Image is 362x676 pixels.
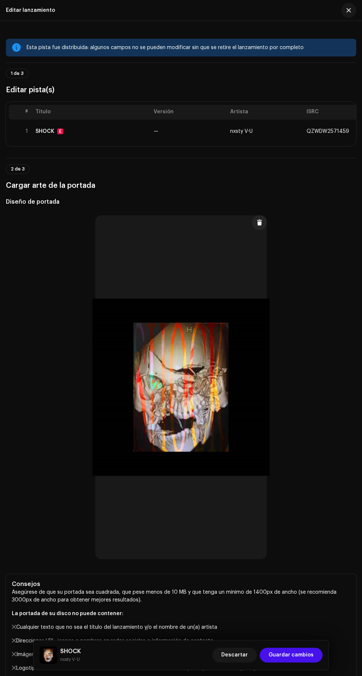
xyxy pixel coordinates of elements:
div: E [57,128,63,134]
p: La portada de su disco no puede contener: [12,610,350,618]
p: Logotipos o marcas comerciales de terceros sin el consentimiento expreso por escrito del (de la) ... [12,665,350,672]
h5: Consejos [12,580,350,589]
p: Imágenes sexuales explícitas [12,651,350,659]
p: Asegúrese de que su portada sea cuadrada, que pese menos de 10 MB y que tenga un mínimo de 1400px... [12,589,350,672]
span: 2 de 3 [11,167,25,171]
div: Esta pista fue distribuida: algunos campos no se pueden modificar sin que se retire el lanzamient... [27,43,350,52]
small: SHOCK [60,656,81,663]
div: Editar lanzamiento [6,7,55,13]
h5: SHOCK [60,647,81,656]
span: QZWDW2571459 [307,129,349,134]
span: Descartar [221,648,248,662]
span: Guardar cambios [269,648,314,662]
h3: Cargar arte de la portada [6,180,356,192]
div: SHOCK [35,128,54,134]
h5: Diseño de portada [6,197,356,206]
th: Título [33,105,151,120]
button: Descartar [212,648,257,662]
img: 8c730114-0fdc-412a-9253-36ede41d456b [40,646,57,664]
p: Direcciones URL, iconos o nombres en redes sociales o información de contacto [12,637,350,645]
th: # [21,105,33,120]
button: Guardar cambios [260,648,322,662]
span: 1 de 3 [11,71,24,76]
span: nxsty V-U [230,129,253,134]
p: Cualquier texto que no sea el título del lanzamiento y/o el nombre de un(a) artista [12,624,350,631]
th: Artista [227,105,304,120]
th: Versión [151,105,227,120]
h3: Editar pista(s) [6,84,356,96]
span: — [154,129,158,134]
